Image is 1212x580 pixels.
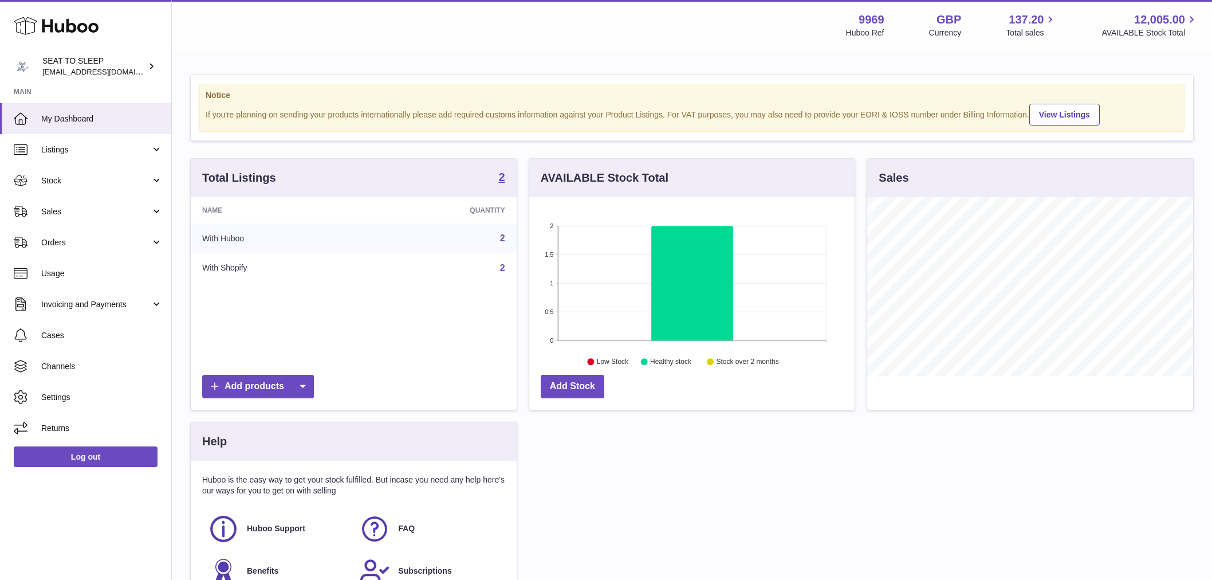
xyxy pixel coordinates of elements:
[202,434,227,449] h3: Help
[191,253,367,283] td: With Shopify
[1029,104,1100,126] a: View Listings
[500,233,505,243] a: 2
[550,337,553,344] text: 0
[1101,28,1198,38] span: AVAILABLE Stock Total
[206,102,1178,126] div: If you're planning on sending your products internationally please add required customs informati...
[41,237,151,248] span: Orders
[41,268,163,279] span: Usage
[846,28,884,38] div: Huboo Ref
[359,514,499,544] a: FAQ
[41,392,163,403] span: Settings
[247,523,305,534] span: Huboo Support
[191,224,367,253] td: With Huboo
[202,475,505,496] p: Huboo is the easy way to get your stock fulfilled. But incase you need any help here's our ways f...
[541,375,604,398] a: Add Stock
[14,446,158,467] a: Log out
[42,67,168,76] span: [EMAIL_ADDRESS][DOMAIN_NAME]
[879,170,908,186] h3: Sales
[1006,12,1057,38] a: 137.20 Total sales
[41,330,163,341] span: Cases
[550,280,553,287] text: 1
[1009,12,1044,28] span: 137.20
[541,170,668,186] h3: AVAILABLE Stock Total
[41,206,151,217] span: Sales
[545,308,553,315] text: 0.5
[398,566,451,577] span: Subscriptions
[41,423,163,434] span: Returns
[936,12,961,28] strong: GBP
[367,197,517,224] th: Quantity
[202,170,276,186] h3: Total Listings
[41,361,163,372] span: Channels
[42,56,145,77] div: SEAT TO SLEEP
[499,171,505,183] strong: 2
[1101,12,1198,38] a: 12,005.00 AVAILABLE Stock Total
[545,251,553,258] text: 1.5
[247,566,278,577] span: Benefits
[208,514,348,544] a: Huboo Support
[191,197,367,224] th: Name
[716,358,778,366] text: Stock over 2 months
[929,28,962,38] div: Currency
[550,222,553,229] text: 2
[41,144,151,155] span: Listings
[206,90,1178,101] strong: Notice
[41,113,163,124] span: My Dashboard
[859,12,884,28] strong: 9969
[597,358,629,366] text: Low Stock
[650,358,692,366] text: Healthy stock
[1006,28,1057,38] span: Total sales
[41,299,151,310] span: Invoicing and Payments
[398,523,415,534] span: FAQ
[41,175,151,186] span: Stock
[14,58,31,75] img: internalAdmin-9969@internal.huboo.com
[1134,12,1185,28] span: 12,005.00
[202,375,314,398] a: Add products
[500,263,505,273] a: 2
[499,171,505,185] a: 2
